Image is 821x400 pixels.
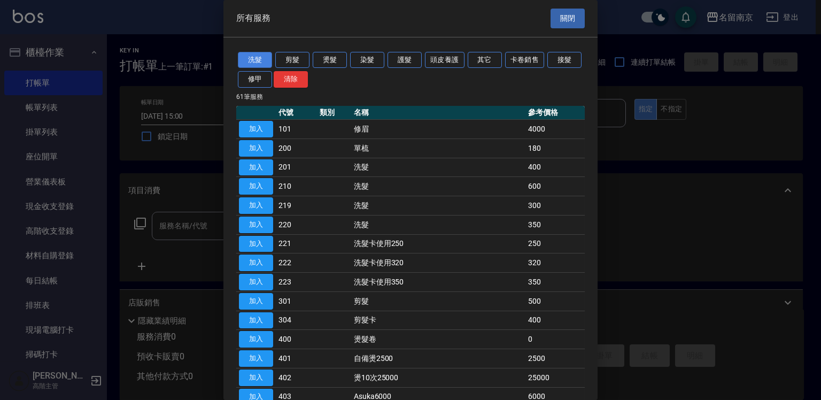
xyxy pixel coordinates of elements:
td: 221 [276,234,317,253]
span: 所有服務 [236,13,270,24]
th: 名稱 [351,106,525,120]
td: 400 [525,311,585,330]
td: 401 [276,349,317,368]
button: 其它 [468,52,502,68]
button: 接髮 [547,52,582,68]
td: 25000 [525,368,585,387]
button: 頭皮養護 [425,52,464,68]
button: 加入 [239,370,273,386]
td: 600 [525,177,585,196]
button: 洗髮 [238,52,272,68]
td: 洗髮 [351,196,525,216]
td: 222 [276,253,317,273]
button: 護髮 [388,52,422,68]
td: 220 [276,215,317,234]
button: 剪髮 [275,52,309,68]
td: 洗髮 [351,215,525,234]
th: 代號 [276,106,317,120]
th: 類別 [317,106,351,120]
button: 加入 [239,350,273,367]
button: 加入 [239,197,273,214]
td: 350 [525,273,585,292]
td: 400 [525,158,585,177]
button: 加入 [239,293,273,310]
button: 加入 [239,312,273,329]
td: 200 [276,139,317,158]
td: 0 [525,330,585,349]
th: 參考價格 [525,106,585,120]
button: 清除 [274,71,308,88]
td: 洗髮卡使用250 [351,234,525,253]
td: 2500 [525,349,585,368]
td: 180 [525,139,585,158]
p: 61 筆服務 [236,92,585,102]
button: 加入 [239,236,273,252]
td: 洗髮卡使用350 [351,273,525,292]
td: 301 [276,291,317,311]
td: 300 [525,196,585,216]
button: 修甲 [238,71,272,88]
button: 關閉 [551,9,585,28]
button: 加入 [239,178,273,195]
button: 加入 [239,274,273,290]
td: 320 [525,253,585,273]
button: 加入 [239,217,273,233]
td: 洗髮卡使用320 [351,253,525,273]
td: 210 [276,177,317,196]
td: 洗髮 [351,158,525,177]
button: 加入 [239,255,273,271]
td: 400 [276,330,317,349]
td: 223 [276,273,317,292]
button: 燙髮 [313,52,347,68]
td: 101 [276,120,317,139]
button: 染髮 [350,52,384,68]
button: 加入 [239,159,273,176]
td: 304 [276,311,317,330]
td: 201 [276,158,317,177]
td: 4000 [525,120,585,139]
td: 單梳 [351,139,525,158]
td: 250 [525,234,585,253]
button: 加入 [239,121,273,137]
td: 修眉 [351,120,525,139]
button: 加入 [239,140,273,157]
td: 燙10次25000 [351,368,525,387]
td: 剪髮 [351,291,525,311]
td: 500 [525,291,585,311]
td: 自備燙2500 [351,349,525,368]
td: 洗髮 [351,177,525,196]
td: 燙髮卷 [351,330,525,349]
td: 402 [276,368,317,387]
button: 加入 [239,331,273,348]
td: 219 [276,196,317,216]
td: 350 [525,215,585,234]
td: 剪髮卡 [351,311,525,330]
button: 卡卷銷售 [505,52,545,68]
